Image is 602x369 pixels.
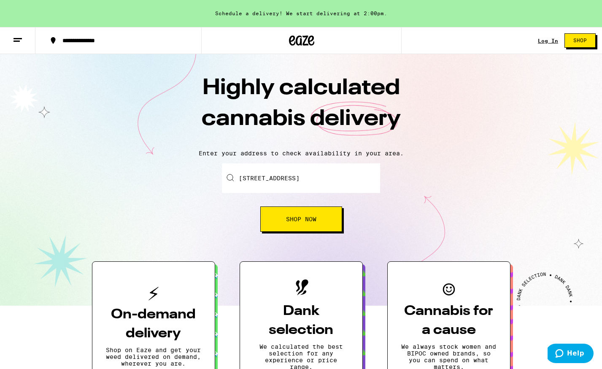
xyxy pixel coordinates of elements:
[106,347,201,367] p: Shop on Eaze and get your weed delivered on demand, wherever you are.
[538,38,558,43] div: Log In
[222,163,380,193] input: Enter your delivery address
[8,150,594,157] p: Enter your address to check availability in your area.
[573,38,587,43] span: Shop
[401,302,497,340] h3: Cannabis for a cause
[260,206,342,232] button: Shop Now
[286,216,316,222] span: Shop Now
[106,305,201,343] h3: On-demand delivery
[548,344,594,365] iframe: Opens a widget where you can find more information
[254,302,349,340] h3: Dank selection
[564,33,596,48] button: Shop
[154,73,449,143] h1: Highly calculated cannabis delivery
